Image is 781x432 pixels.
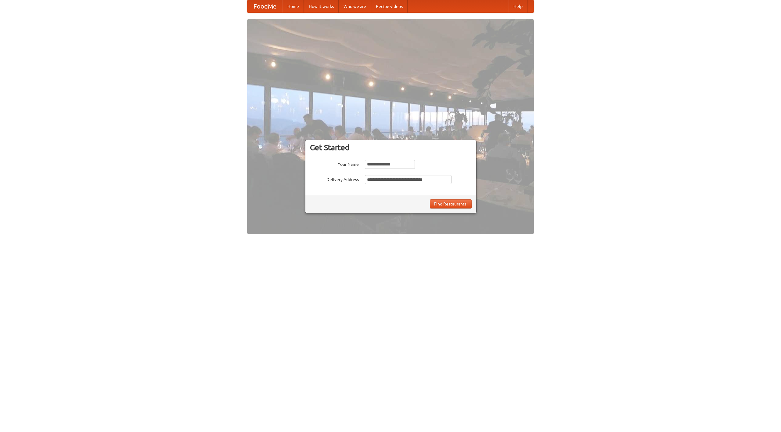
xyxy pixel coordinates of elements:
a: Who we are [339,0,371,13]
h3: Get Started [310,143,472,152]
label: Delivery Address [310,175,359,183]
a: Help [509,0,527,13]
a: How it works [304,0,339,13]
a: Home [283,0,304,13]
button: Find Restaurants! [430,199,472,209]
a: Recipe videos [371,0,408,13]
label: Your Name [310,160,359,167]
a: FoodMe [247,0,283,13]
